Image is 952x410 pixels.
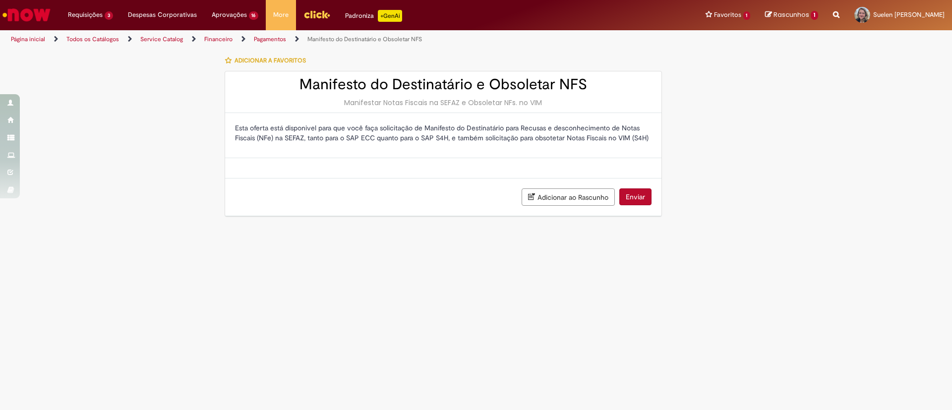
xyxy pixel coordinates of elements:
[254,35,286,43] a: Pagamentos
[273,10,289,20] span: More
[303,7,330,22] img: click_logo_yellow_360x200.png
[345,10,402,22] div: Padroniza
[765,10,818,20] a: Rascunhos
[68,10,103,20] span: Requisições
[66,35,119,43] a: Todos os Catálogos
[743,11,751,20] span: 1
[235,57,306,64] span: Adicionar a Favoritos
[714,10,741,20] span: Favoritos
[225,50,311,71] button: Adicionar a Favoritos
[140,35,183,43] a: Service Catalog
[7,30,627,49] ul: Trilhas de página
[522,188,615,206] button: Adicionar ao Rascunho
[235,98,652,108] div: Manifestar Notas Fiscais na SEFAZ e Obsoletar NFs. no VIM
[235,76,652,93] h2: Manifesto do Destinatário e Obsoletar NFS
[204,35,233,43] a: Financeiro
[307,35,422,43] a: Manifesto do Destinatário e Obsoletar NFS
[249,11,259,20] span: 16
[811,11,818,20] span: 1
[873,10,945,19] span: Suelen [PERSON_NAME]
[619,188,652,205] button: Enviar
[128,10,197,20] span: Despesas Corporativas
[105,11,113,20] span: 3
[212,10,247,20] span: Aprovações
[235,123,652,143] p: Esta oferta está disponivel para que você faça solicitação de Manifesto do Destinatário para Recu...
[773,10,809,19] span: Rascunhos
[378,10,402,22] p: +GenAi
[1,5,52,25] img: ServiceNow
[11,35,45,43] a: Página inicial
